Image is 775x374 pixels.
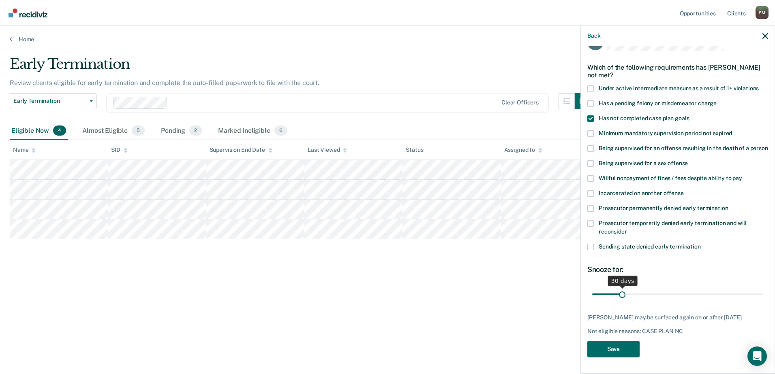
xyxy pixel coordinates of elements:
div: S M [756,6,769,19]
p: Review clients eligible for early termination and complete the auto-filled paperwork to file with... [10,79,319,87]
div: [PERSON_NAME] may be surfaced again on or after [DATE]. [587,314,768,321]
div: Marked Ineligible [216,122,289,140]
div: Assigned to [504,147,542,153]
div: SID [111,147,128,153]
div: 30 days [608,276,638,286]
a: Home [10,36,765,43]
span: Prosecutor temporarily denied early termination and will reconsider [599,220,747,235]
span: Being supervised for a sex offense [599,160,688,166]
button: Back [587,32,600,39]
div: Last Viewed [308,147,347,153]
div: Supervision End Date [210,147,272,153]
span: Incarcerated on another offense [599,190,684,196]
div: Open Intercom Messenger [747,346,767,366]
span: Sending state denied early termination [599,243,701,250]
span: Willful nonpayment of fines / fees despite ability to pay [599,175,742,181]
span: 5 [132,125,145,136]
div: Which of the following requirements has [PERSON_NAME] not met? [587,57,768,85]
div: Early Termination [10,56,591,79]
span: 6 [274,125,287,136]
span: Early Termination [13,98,86,104]
span: Prosecutor permanently denied early termination [599,205,728,211]
div: Snooze for: [587,265,768,274]
div: Not eligible reasons: CASE PLAN NC [587,328,768,335]
span: Being supervised for an offense resulting in the death of a person [599,145,768,151]
div: Almost Eligible [81,122,146,140]
img: Recidiviz [9,8,47,17]
div: Name [13,147,36,153]
span: Minimum mandatory supervision period not expired [599,130,732,136]
span: Has a pending felony or misdemeanor charge [599,100,717,106]
div: Status [406,147,423,153]
div: Pending [159,122,203,140]
div: Clear officers [501,99,539,106]
span: Has not completed case plan goals [599,115,689,121]
span: 4 [53,125,66,136]
span: 2 [189,125,202,136]
div: Eligible Now [10,122,68,140]
button: Save [587,341,640,357]
span: Under active intermediate measure as a result of 1+ violations [599,85,759,91]
button: Profile dropdown button [756,6,769,19]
